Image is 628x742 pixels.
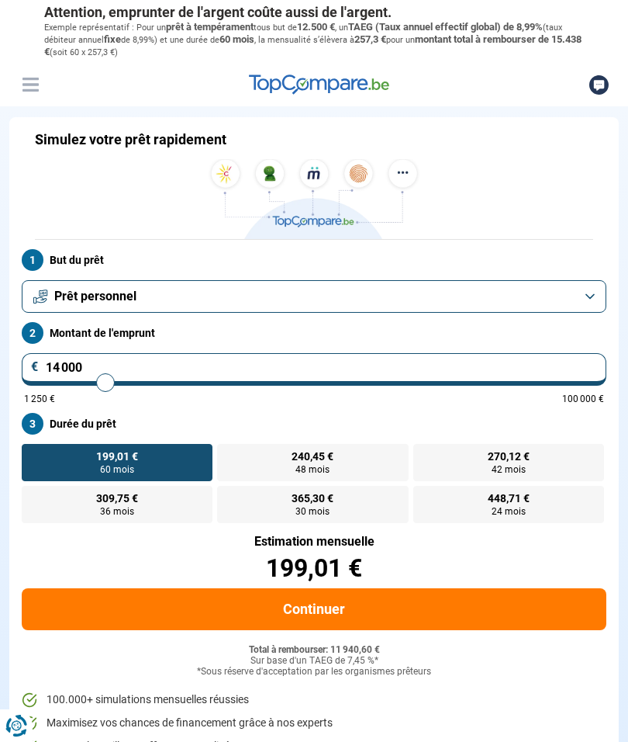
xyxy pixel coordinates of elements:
div: *Sous réserve d'acceptation par les organismes prêteurs [22,667,606,678]
label: Montant de l'emprunt [22,322,606,344]
span: prêt à tempérament [166,21,254,33]
h1: Simulez votre prêt rapidement [35,131,226,148]
div: Total à rembourser: 11 940,60 € [22,645,606,656]
span: montant total à rembourser de 15.438 € [44,33,581,57]
span: 12.500 € [297,21,335,33]
span: TAEG (Taux annuel effectif global) de 8,99% [348,21,543,33]
button: Prêt personnel [22,280,606,313]
span: fixe [104,33,121,45]
span: 199,01 € [96,451,138,462]
p: Exemple représentatif : Pour un tous but de , un (taux débiteur annuel de 8,99%) et une durée de ... [44,21,584,59]
p: Attention, emprunter de l'argent coûte aussi de l'argent. [44,4,584,21]
span: Prêt personnel [54,288,136,305]
span: 30 mois [295,507,330,516]
span: 100 000 € [562,394,604,404]
span: € [31,361,39,373]
button: Menu [19,73,42,96]
div: Estimation mensuelle [22,536,606,548]
span: 257,3 € [354,33,386,45]
span: 309,75 € [96,493,138,504]
label: But du prêt [22,249,606,271]
img: TopCompare.be [205,159,423,239]
span: 24 mois [492,507,526,516]
span: 42 mois [492,465,526,474]
span: 60 mois [100,465,134,474]
li: 100.000+ simulations mensuelles réussies [22,692,606,708]
button: Continuer [22,588,606,630]
span: 60 mois [219,33,254,45]
span: 448,71 € [488,493,530,504]
label: Durée du prêt [22,413,606,435]
span: 36 mois [100,507,134,516]
span: 270,12 € [488,451,530,462]
span: 1 250 € [24,394,55,404]
li: Maximisez vos chances de financement grâce à nos experts [22,716,606,731]
img: TopCompare [249,75,389,95]
div: Sur base d'un TAEG de 7,45 %* [22,656,606,667]
div: 199,01 € [22,556,606,581]
span: 365,30 € [292,493,333,504]
span: 48 mois [295,465,330,474]
span: 240,45 € [292,451,333,462]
